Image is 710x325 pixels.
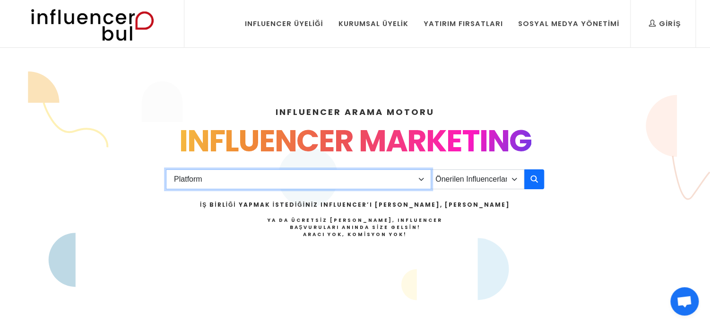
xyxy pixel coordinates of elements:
[245,18,323,29] div: Influencer Üyeliği
[49,118,661,164] div: INFLUENCER MARKETING
[303,231,407,238] strong: Aracı Yok, Komisyon Yok!
[338,18,408,29] div: Kurumsal Üyelik
[49,105,661,118] h4: INFLUENCER ARAMA MOTORU
[649,18,681,29] div: Giriş
[424,18,503,29] div: Yatırım Fırsatları
[200,201,510,209] h2: İş Birliği Yapmak İstediğiniz Influencer’ı [PERSON_NAME], [PERSON_NAME]
[670,287,699,316] div: Açık sohbet
[200,217,510,238] h4: Ya da Ücretsiz [PERSON_NAME], Influencer Başvuruları Anında Size Gelsin!
[518,18,619,29] div: Sosyal Medya Yönetimi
